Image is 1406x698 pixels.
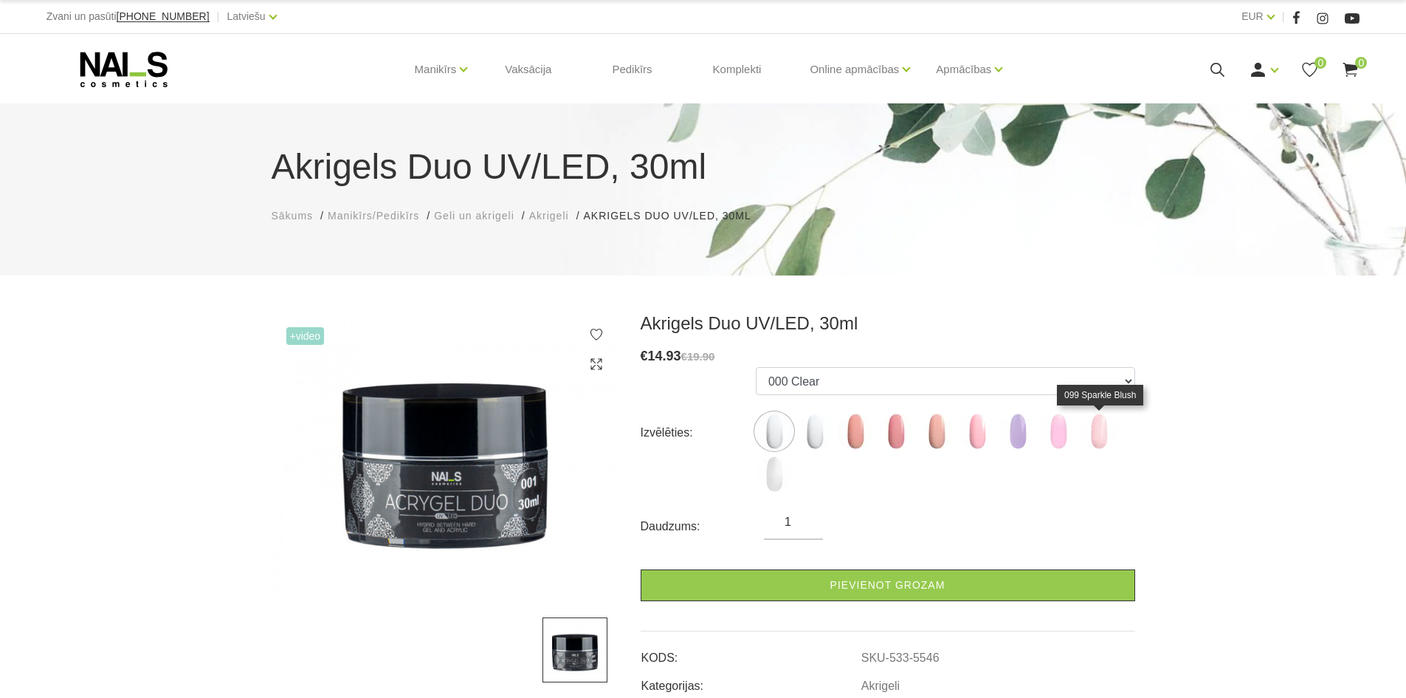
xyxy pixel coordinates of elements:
img: ... [1040,413,1077,450]
a: Online apmācības [810,40,899,99]
span: +Video [286,327,325,345]
img: ... [878,413,914,450]
a: Manikīrs/Pedikīrs [328,208,419,224]
a: Pievienot grozam [641,569,1135,601]
a: Pedikīrs [600,34,664,105]
span: Akrigeli [529,210,569,222]
img: ... [756,413,793,450]
img: ... [837,413,874,450]
h1: Akrigels Duo UV/LED, 30ml [272,140,1135,194]
a: Akrigeli [861,680,900,693]
img: ... [1081,413,1117,450]
a: Latviešu [227,7,266,25]
s: €19.90 [681,350,715,363]
img: ... [756,456,793,493]
a: 0 [1341,61,1360,79]
span: Sākums [272,210,314,222]
li: Akrigels Duo UV/LED, 30ml [584,208,766,224]
img: ... [542,617,607,682]
div: Izvēlēties: [641,421,756,445]
span: € [641,349,648,363]
h3: Akrigels Duo UV/LED, 30ml [641,312,1135,335]
img: ... [796,413,833,450]
span: 0 [1314,57,1326,69]
a: Manikīrs [415,40,457,99]
span: | [1282,7,1285,26]
a: 0 [1300,61,1319,79]
a: SKU-533-5546 [861,651,940,665]
a: Geli un akrigeli [434,208,514,224]
img: ... [272,312,618,595]
a: Apmācības [936,40,991,99]
span: 0 [1355,57,1367,69]
a: [PHONE_NUMBER] [117,11,210,22]
img: ... [959,413,996,450]
a: Komplekti [701,34,773,105]
a: EUR [1241,7,1264,25]
span: | [217,7,220,26]
a: Akrigeli [529,208,569,224]
a: Sākums [272,208,314,224]
img: ... [999,413,1036,450]
img: ... [918,413,955,450]
span: Geli un akrigeli [434,210,514,222]
span: [PHONE_NUMBER] [117,10,210,22]
td: KODS: [641,639,861,667]
div: Daudzums: [641,515,765,538]
div: Zvani un pasūti [46,7,210,26]
a: Vaksācija [493,34,563,105]
span: 14.93 [648,349,681,363]
td: Kategorijas: [641,667,861,695]
span: Manikīrs/Pedikīrs [328,210,419,222]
